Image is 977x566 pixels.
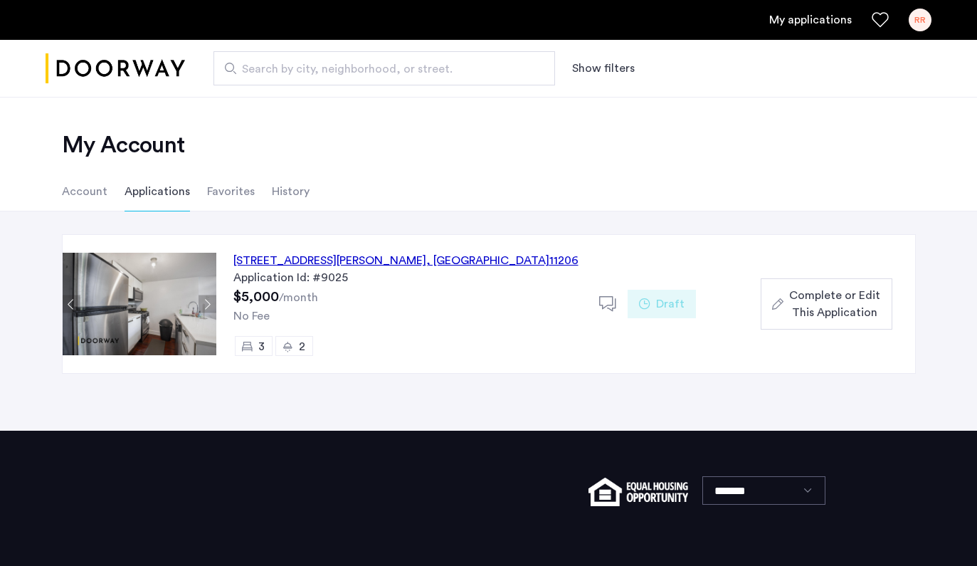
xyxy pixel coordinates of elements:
[426,255,549,266] span: , [GEOGRAPHIC_DATA]
[299,341,305,352] span: 2
[272,172,310,211] li: History
[761,278,892,330] button: button
[588,478,687,506] img: equal-housing.png
[572,60,635,77] button: Show or hide filters
[199,295,216,313] button: Next apartment
[125,172,190,211] li: Applications
[63,295,80,313] button: Previous apartment
[207,172,255,211] li: Favorites
[233,310,270,322] span: No Fee
[213,51,555,85] input: Apartment Search
[62,131,916,159] h2: My Account
[63,253,216,355] img: Apartment photo
[242,61,515,78] span: Search by city, neighborhood, or street.
[233,269,582,286] div: Application Id: #9025
[279,292,318,303] sub: /month
[769,11,852,28] a: My application
[789,287,880,321] span: Complete or Edit This Application
[872,11,889,28] a: Favorites
[656,295,685,313] span: Draft
[233,252,579,269] div: [STREET_ADDRESS][PERSON_NAME] 11206
[62,172,107,211] li: Account
[258,341,265,352] span: 3
[702,476,825,505] select: Language select
[46,42,185,95] img: logo
[46,42,185,95] a: Cazamio logo
[233,290,279,304] span: $5,000
[909,9,931,31] div: RR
